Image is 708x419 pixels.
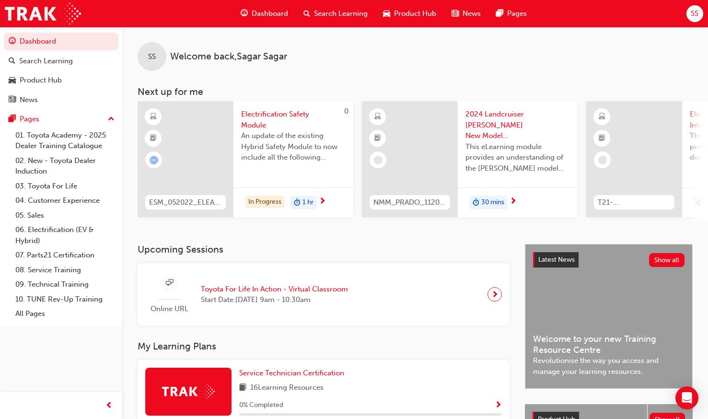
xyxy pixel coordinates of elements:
[383,8,390,20] span: car-icon
[533,252,685,268] a: Latest NewsShow all
[12,292,118,307] a: 10. TUNE Rev-Up Training
[5,3,81,24] img: Trak
[481,197,504,208] span: 30 mins
[20,94,38,105] div: News
[9,115,16,124] span: pages-icon
[149,197,222,208] span: ESM_052022_ELEARN
[4,91,118,109] a: News
[303,8,310,20] span: search-icon
[473,197,479,209] span: duration-icon
[12,193,118,208] a: 04. Customer Experience
[170,51,287,62] span: Welcome back , Sagar Sagar
[444,4,488,23] a: news-iconNews
[686,5,703,22] button: SS
[201,294,348,305] span: Start Date: [DATE] 9am - 10:30am
[691,8,698,19] span: SS
[241,8,248,20] span: guage-icon
[362,101,578,217] a: NMM_PRADO_112024_MODULE_12024 Landcruiser [PERSON_NAME] New Model Mechanisms - Model Outline 1Thi...
[250,382,324,394] span: 16 Learning Resources
[294,197,301,209] span: duration-icon
[491,288,499,301] span: next-icon
[302,197,313,208] span: 1 hr
[138,101,353,217] a: 0ESM_052022_ELEARNElectrification Safety ModuleAn update of the existing Hybrid Safety Module to ...
[150,156,158,164] span: learningRecordVerb_ATTEMPT-icon
[12,277,118,292] a: 09. Technical Training
[252,8,288,19] span: Dashboard
[241,109,346,130] span: Electrification Safety Module
[598,197,671,208] span: T21-FOD_HVIS_PREREQ
[507,8,527,19] span: Pages
[239,382,246,394] span: book-icon
[374,132,381,145] span: booktick-icon
[9,76,16,85] span: car-icon
[495,401,502,410] span: Show Progress
[12,153,118,179] a: 02. New - Toyota Dealer Induction
[599,111,605,123] span: learningResourceType_ELEARNING-icon
[598,156,607,164] span: learningRecordVerb_NONE-icon
[150,111,157,123] span: learningResourceType_ELEARNING-icon
[12,248,118,263] a: 07. Parts21 Certification
[9,57,15,66] span: search-icon
[145,271,502,318] a: Online URLToyota For Life In Action - Virtual ClassroomStart Date:[DATE] 9am - 10:30am
[12,306,118,321] a: All Pages
[314,8,368,19] span: Search Learning
[20,75,62,86] div: Product Hub
[344,107,348,116] span: 0
[675,386,698,409] div: Open Intercom Messenger
[374,156,383,164] span: learningRecordVerb_NONE-icon
[239,369,344,377] span: Service Technician Certification
[4,110,118,128] button: Pages
[538,256,575,264] span: Latest News
[488,4,534,23] a: pages-iconPages
[697,197,704,209] span: duration-icon
[4,71,118,89] a: Product Hub
[162,384,215,399] img: Trak
[148,51,156,62] span: SS
[105,400,113,412] span: prev-icon
[495,399,502,411] button: Show Progress
[12,128,118,153] a: 01. Toyota Academy - 2025 Dealer Training Catalogue
[239,400,283,411] span: 0 % Completed
[12,263,118,278] a: 08. Service Training
[9,96,16,105] span: news-icon
[166,277,173,289] span: sessionType_ONLINE_URL-icon
[138,341,510,352] h3: My Learning Plans
[319,198,326,206] span: next-icon
[4,52,118,70] a: Search Learning
[533,334,685,355] span: Welcome to your new Training Resource Centre
[12,208,118,223] a: 05. Sales
[239,368,348,379] a: Service Technician Certification
[12,179,118,194] a: 03. Toyota For Life
[452,8,459,20] span: news-icon
[374,111,381,123] span: learningResourceType_ELEARNING-icon
[465,141,570,174] span: This eLearning module provides an understanding of the [PERSON_NAME] model line-up and its Katash...
[375,4,444,23] a: car-iconProduct Hub
[245,196,285,209] div: In Progress
[19,56,73,67] div: Search Learning
[394,8,436,19] span: Product Hub
[465,109,570,141] span: 2024 Landcruiser [PERSON_NAME] New Model Mechanisms - Model Outline 1
[463,8,481,19] span: News
[4,33,118,50] a: Dashboard
[4,31,118,110] button: DashboardSearch LearningProduct HubNews
[599,132,605,145] span: booktick-icon
[296,4,375,23] a: search-iconSearch Learning
[108,113,115,126] span: up-icon
[373,197,446,208] span: NMM_PRADO_112024_MODULE_1
[145,303,193,314] span: Online URL
[122,86,708,97] h3: Next up for me
[150,132,157,145] span: booktick-icon
[9,37,16,46] span: guage-icon
[12,222,118,248] a: 06. Electrification (EV & Hybrid)
[496,8,503,20] span: pages-icon
[233,4,296,23] a: guage-iconDashboard
[649,253,685,267] button: Show all
[533,355,685,377] span: Revolutionise the way you access and manage your learning resources.
[510,198,517,206] span: next-icon
[20,114,39,125] div: Pages
[201,284,348,295] span: Toyota For Life In Action - Virtual Classroom
[525,244,693,389] a: Latest NewsShow allWelcome to your new Training Resource CentreRevolutionise the way you access a...
[241,130,346,163] span: An update of the existing Hybrid Safety Module to now include all the following electrification v...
